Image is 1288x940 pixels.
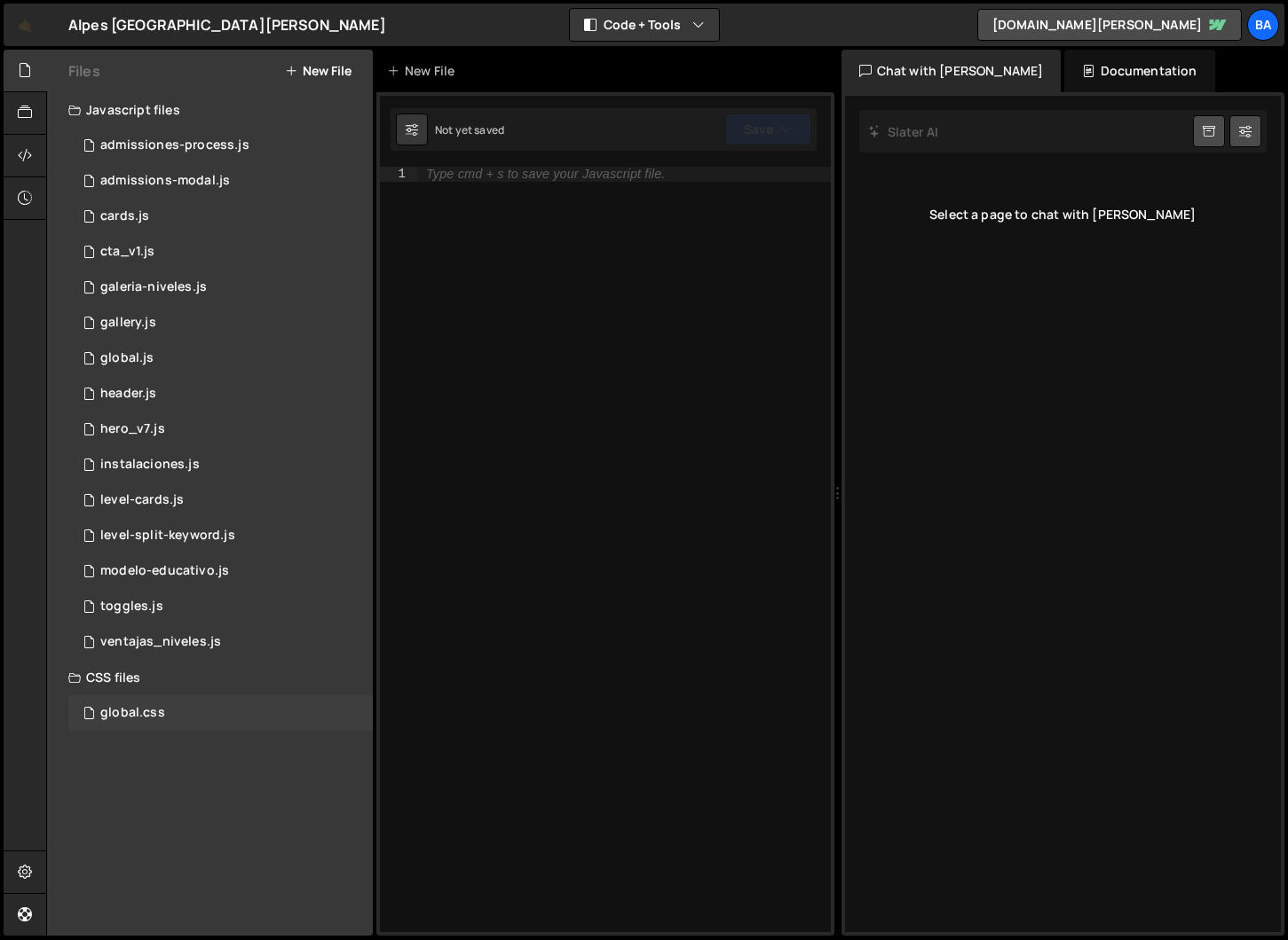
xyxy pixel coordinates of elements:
[100,208,149,224] div: cards.js
[380,167,417,182] div: 1
[100,634,221,650] div: ventajas_niveles.js
[68,234,373,270] div: 15560/41845.js
[387,62,462,80] div: New File
[100,528,235,544] div: level-split-keyword.js
[977,9,1242,41] a: [DOMAIN_NAME][PERSON_NAME]
[68,270,373,305] div: 15560/43511.js
[426,168,665,181] div: Type cmd + s to save your Javascript file.
[68,482,373,518] div: 15560/41875.js
[100,492,184,508] div: level-cards.js
[100,563,229,579] div: modelo-educativo.js
[68,61,100,81] h2: Files
[725,114,811,145] button: Save
[68,624,373,660] div: 15560/41756.js
[100,599,163,615] div: toggles.js
[859,179,1268,250] div: Select a page to chat with [PERSON_NAME]
[100,279,207,295] div: galeria-niveles.js
[68,695,373,731] div: 15560/41405.css
[100,137,249,153] div: admissiones-process.js
[68,553,373,589] div: 15560/41579.js
[68,163,373,199] div: 15560/42381.js
[435,122,504,137] div: Not yet saved
[68,14,386,35] div: Alpes [GEOGRAPHIC_DATA][PERSON_NAME]
[100,705,165,721] div: global.css
[100,173,230,189] div: admissions-modal.js
[868,123,939,140] h2: Slater AI
[285,64,352,78] button: New File
[68,411,373,447] div: 15560/41844.js
[100,244,154,260] div: cta_v1.js
[47,660,373,695] div: CSS files
[4,4,47,46] a: 🤙
[68,447,373,482] div: 15560/42472.js
[100,315,156,331] div: gallery.js
[68,199,373,234] div: 15560/41403.js
[1064,50,1214,92] div: Documentation
[100,350,154,366] div: global.js
[68,128,373,163] div: 15560/41848.js
[68,589,373,624] div: 15560/41433.js
[842,50,1062,92] div: Chat with [PERSON_NAME]
[1247,9,1279,41] a: Ba
[68,341,373,376] div: 15560/41196.js
[47,92,373,128] div: Javascript files
[100,457,200,473] div: instalaciones.js
[68,305,373,341] div: 15560/41759.js
[570,9,719,41] button: Code + Tools
[100,386,156,402] div: header.js
[100,421,165,437] div: hero_v7.js
[68,518,373,553] div: 15560/41779.js
[68,376,373,411] div: 15560/41842.js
